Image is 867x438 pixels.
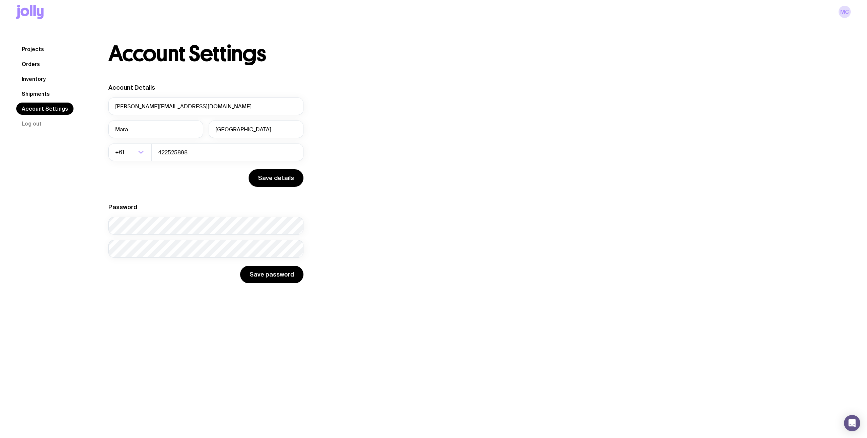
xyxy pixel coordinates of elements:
div: Search for option [108,144,152,161]
input: 0400123456 [151,144,303,161]
input: your@email.com [108,97,303,115]
label: Account Details [108,84,155,91]
a: Account Settings [16,103,73,115]
a: Inventory [16,73,51,85]
input: Search for option [126,144,136,161]
input: Last Name [209,121,303,138]
h1: Account Settings [108,43,266,65]
a: Projects [16,43,49,55]
button: Log out [16,117,47,130]
button: Save details [249,169,303,187]
button: Save password [240,266,303,283]
input: First Name [108,121,203,138]
div: Open Intercom Messenger [844,415,860,431]
a: Orders [16,58,45,70]
label: Password [108,203,137,211]
span: +61 [115,144,126,161]
a: MC [839,6,851,18]
a: Shipments [16,88,55,100]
